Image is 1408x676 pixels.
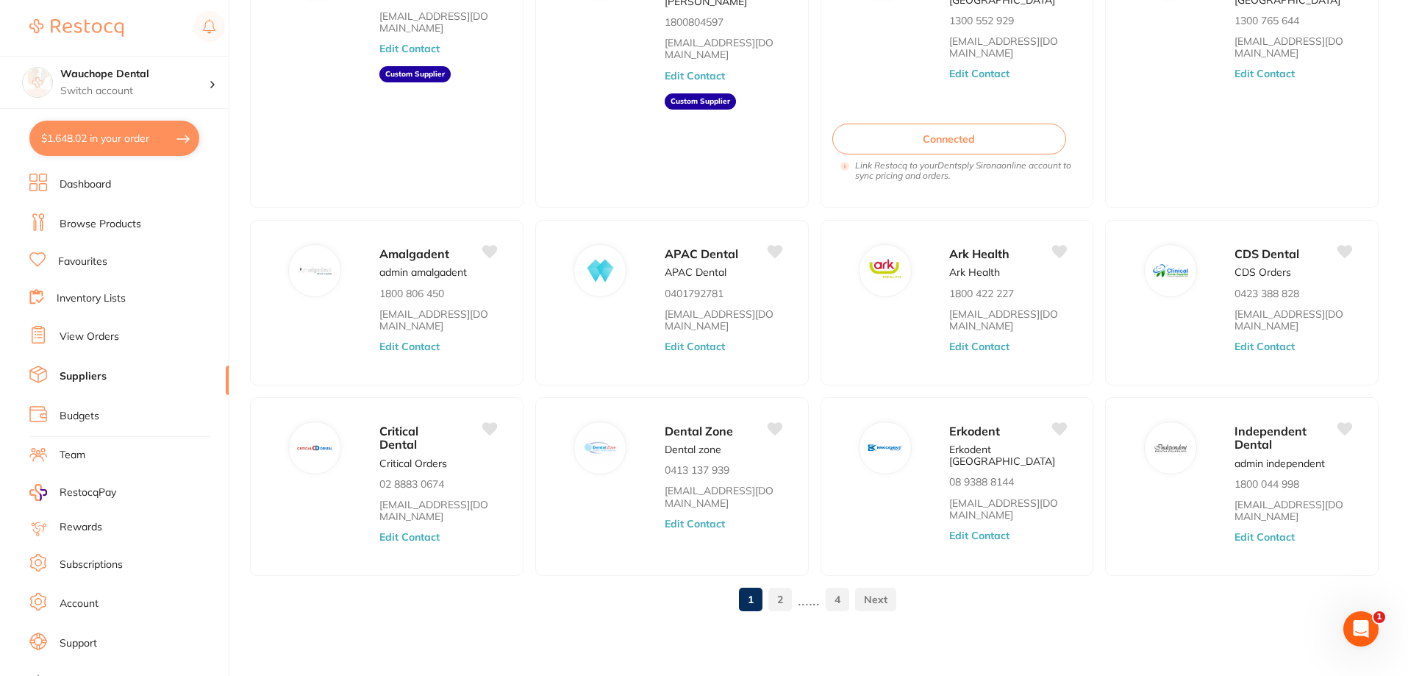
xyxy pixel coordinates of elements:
[1234,478,1299,490] p: 1800 044 998
[868,430,903,466] img: Erkodent
[1343,611,1379,647] iframe: Intercom live chat
[665,341,725,352] button: Edit Contact
[29,121,199,156] button: $1,648.02 in your order
[1234,246,1299,261] span: CDS Dental
[1234,531,1295,543] button: Edit Contact
[1153,253,1188,288] img: CDS Dental
[298,430,333,466] img: Critical Dental
[949,476,1014,488] p: 08 9388 8144
[379,424,418,452] span: Critical Dental
[665,288,723,299] p: 0401792781
[949,288,1014,299] p: 1800 422 227
[949,424,1000,438] span: Erkodent
[826,585,849,614] a: 4
[1234,308,1351,332] a: [EMAIL_ADDRESS][DOMAIN_NAME]
[29,484,116,501] a: RestocqPay
[665,464,729,476] p: 0413 137 939
[57,291,126,306] a: Inventory Lists
[949,444,1066,467] p: Erkodent [GEOGRAPHIC_DATA]
[949,15,1014,26] p: 1300 552 929
[949,308,1066,332] a: [EMAIL_ADDRESS][DOMAIN_NAME]
[379,499,496,522] a: [EMAIL_ADDRESS][DOMAIN_NAME]
[949,35,1066,59] a: [EMAIL_ADDRESS][DOMAIN_NAME]
[665,485,782,508] a: [EMAIL_ADDRESS][DOMAIN_NAME]
[582,253,618,288] img: APAC Dental
[60,597,99,611] a: Account
[582,430,618,466] img: Dental Zone
[832,124,1066,154] button: Connected
[1234,341,1295,352] button: Edit Contact
[60,84,209,99] p: Switch account
[379,531,440,543] button: Edit Contact
[1153,430,1188,466] img: Independent Dental
[1234,35,1351,59] a: [EMAIL_ADDRESS][DOMAIN_NAME]
[29,484,47,501] img: RestocqPay
[1234,15,1299,26] p: 1300 765 644
[379,478,444,490] p: 02 8883 0674
[665,444,721,455] p: Dental zone
[60,558,123,572] a: Subscriptions
[379,266,467,278] p: admin amalgadent
[949,497,1066,521] a: [EMAIL_ADDRESS][DOMAIN_NAME]
[60,177,111,192] a: Dashboard
[768,585,792,614] a: 2
[1234,266,1291,278] p: CDS Orders
[60,67,209,82] h4: Wauchope Dental
[665,246,738,261] span: APAC Dental
[665,308,782,332] a: [EMAIL_ADDRESS][DOMAIN_NAME]
[949,341,1009,352] button: Edit Contact
[855,160,1074,181] i: Link Restocq to your Dentsply Sirona online account to sync pricing and orders.
[60,217,141,232] a: Browse Products
[949,68,1009,79] button: Edit Contact
[868,253,903,288] img: Ark Health
[1234,424,1307,452] span: Independent Dental
[60,636,97,651] a: Support
[665,16,723,28] p: 1800804597
[949,530,1009,541] button: Edit Contact
[665,518,725,530] button: Edit Contact
[60,409,99,424] a: Budgets
[379,458,447,469] p: Critical Orders
[665,70,725,82] button: Edit Contact
[60,369,107,384] a: Suppliers
[1234,68,1295,79] button: Edit Contact
[665,424,733,438] span: Dental Zone
[379,288,444,299] p: 1800 806 450
[1234,288,1299,299] p: 0423 388 828
[739,585,762,614] a: 1
[60,330,119,344] a: View Orders
[60,485,116,500] span: RestocqPay
[298,253,333,288] img: Amalgadent
[949,266,1000,278] p: Ark Health
[379,246,449,261] span: Amalgadent
[665,93,736,110] aside: Custom Supplier
[1234,499,1351,522] a: [EMAIL_ADDRESS][DOMAIN_NAME]
[1373,611,1385,623] span: 1
[60,520,102,535] a: Rewards
[949,246,1009,261] span: Ark Health
[29,11,124,45] a: Restocq Logo
[58,255,107,269] a: Favourites
[379,308,496,332] a: [EMAIL_ADDRESS][DOMAIN_NAME]
[379,341,440,352] button: Edit Contact
[29,19,124,37] img: Restocq Logo
[60,448,85,463] a: Team
[379,43,440,54] button: Edit Contact
[798,591,820,608] p: ......
[665,37,782,60] a: [EMAIL_ADDRESS][DOMAIN_NAME]
[665,266,726,278] p: APAC Dental
[379,66,451,82] aside: Custom Supplier
[23,68,52,97] img: Wauchope Dental
[1234,458,1325,469] p: admin independent
[379,10,496,34] a: [EMAIL_ADDRESS][DOMAIN_NAME]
